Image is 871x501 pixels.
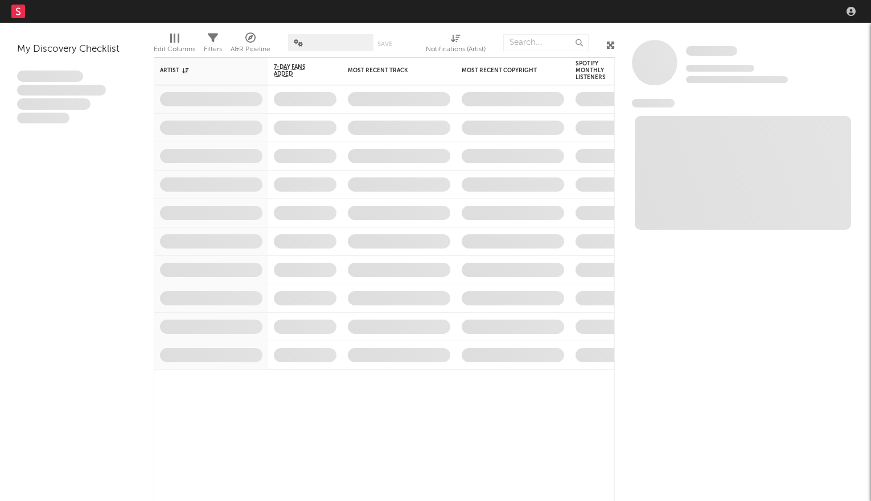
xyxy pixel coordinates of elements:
[426,43,486,56] div: Notifications (Artist)
[17,71,83,82] span: Lorem ipsum dolor
[154,28,195,61] div: Edit Columns
[231,28,270,61] div: A&R Pipeline
[204,28,222,61] div: Filters
[377,41,392,47] button: Save
[632,99,675,107] span: News Feed
[204,43,222,56] div: Filters
[231,43,270,56] div: A&R Pipeline
[576,60,615,81] div: Spotify Monthly Listeners
[17,43,137,56] div: My Discovery Checklist
[686,65,754,72] span: Tracking Since: [DATE]
[348,67,433,74] div: Most Recent Track
[686,76,788,83] span: 0 fans last week
[274,64,319,77] span: 7-Day Fans Added
[462,67,547,74] div: Most Recent Copyright
[686,46,737,56] span: Some Artist
[17,98,91,110] span: Praesent ac interdum
[160,67,245,74] div: Artist
[17,113,69,124] span: Aliquam viverra
[17,85,106,96] span: Integer aliquet in purus et
[503,34,589,51] input: Search...
[426,28,486,61] div: Notifications (Artist)
[154,43,195,56] div: Edit Columns
[686,45,737,57] a: Some Artist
